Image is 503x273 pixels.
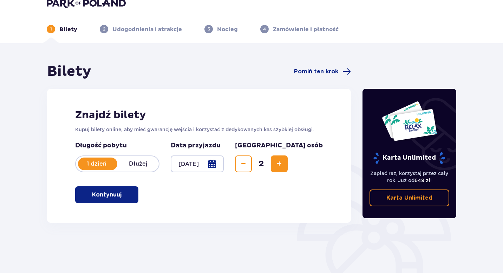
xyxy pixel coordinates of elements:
[92,191,122,199] p: Kontynuuj
[235,155,252,172] button: Decrease
[75,141,159,150] p: Długość pobytu
[217,26,238,33] p: Nocleg
[294,68,338,75] span: Pomiń ten krok
[386,194,432,202] p: Karta Unlimited
[370,170,450,184] p: Zapłać raz, korzystaj przez cały rok. Już od !
[263,26,266,32] p: 4
[235,141,323,150] p: [GEOGRAPHIC_DATA] osób
[253,159,269,169] span: 2
[208,26,210,32] p: 3
[171,141,221,150] p: Data przyjazdu
[76,160,117,168] p: 1 dzień
[50,26,52,32] p: 1
[75,108,323,122] h2: Znajdź bilety
[414,178,430,183] span: 649 zł
[370,189,450,206] a: Karta Unlimited
[373,152,446,164] p: Karta Unlimited
[75,126,323,133] p: Kupuj bilety online, aby mieć gwarancję wejścia i korzystać z dedykowanych kas szybkiej obsługi.
[117,160,159,168] p: Dłużej
[75,186,138,203] button: Kontynuuj
[103,26,105,32] p: 2
[112,26,182,33] p: Udogodnienia i atrakcje
[47,63,91,80] h1: Bilety
[59,26,77,33] p: Bilety
[294,67,351,76] a: Pomiń ten krok
[273,26,339,33] p: Zamówienie i płatność
[271,155,288,172] button: Increase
